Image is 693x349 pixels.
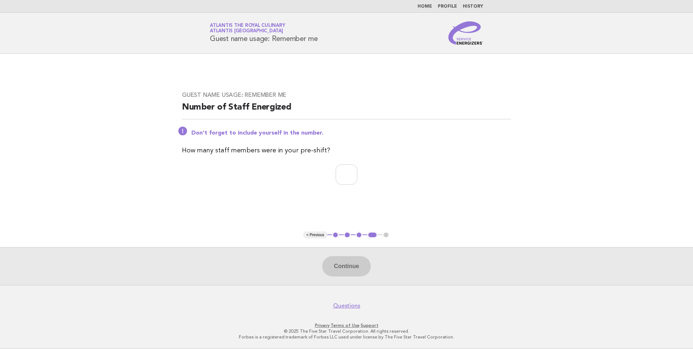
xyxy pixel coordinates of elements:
[210,29,283,34] span: Atlantis [GEOGRAPHIC_DATA]
[210,23,285,33] a: Atlantis the Royal CulinaryAtlantis [GEOGRAPHIC_DATA]
[191,130,511,137] p: Don't forget to include yourself in the number.
[333,302,360,309] a: Questions
[182,102,511,119] h2: Number of Staff Energized
[125,323,568,328] p: · ·
[331,323,360,328] a: Terms of Use
[182,145,511,156] p: How many staff members were in your pre-shift?
[303,231,327,239] button: < Previous
[367,231,378,239] button: 4
[438,4,457,9] a: Profile
[361,323,378,328] a: Support
[356,231,363,239] button: 3
[210,24,318,42] h1: Guest name usage: Remember me
[125,328,568,334] p: © 2025 The Five Star Travel Corporation. All rights reserved.
[332,231,339,239] button: 1
[418,4,432,9] a: Home
[315,323,329,328] a: Privacy
[344,231,351,239] button: 2
[463,4,483,9] a: History
[448,21,483,45] img: Service Energizers
[182,91,511,99] h3: Guest name usage: Remember me
[125,334,568,340] p: Forbes is a registered trademark of Forbes LLC used under license by The Five Star Travel Corpora...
